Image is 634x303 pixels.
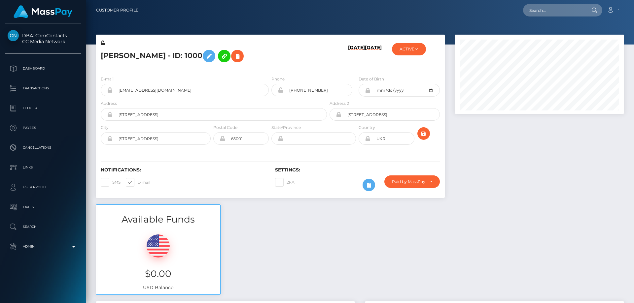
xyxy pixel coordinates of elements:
img: CC Media Network [8,30,19,41]
h5: [PERSON_NAME] - ID: 1000 [101,46,323,66]
label: E-mail [101,76,114,82]
p: Cancellations [8,143,78,153]
a: Search [5,219,81,235]
h6: Settings: [275,167,440,173]
a: Ledger [5,100,81,116]
p: Taxes [8,202,78,212]
p: Transactions [8,83,78,93]
p: Admin [8,242,78,252]
a: Payees [5,120,81,136]
a: User Profile [5,179,81,196]
input: Search... [523,4,585,16]
img: MassPay Logo [14,5,72,18]
a: Cancellations [5,139,81,156]
p: Dashboard [8,64,78,74]
a: Dashboard [5,60,81,77]
label: Postal Code [213,125,237,131]
label: Address [101,101,117,106]
h3: $0.00 [101,267,215,280]
div: USD Balance [96,226,220,294]
h3: Available Funds [96,213,220,226]
p: Payees [8,123,78,133]
h6: [DATE] [365,45,382,68]
label: Phone [271,76,285,82]
label: City [101,125,109,131]
label: 2FA [275,178,295,187]
span: DBA: CamContacts CC Media Network [5,33,81,45]
button: ACTIVE [392,43,426,55]
div: Paid by MassPay [392,179,425,184]
label: State/Province [271,125,301,131]
p: Links [8,163,78,172]
a: Admin [5,238,81,255]
button: Paid by MassPay [384,175,440,188]
label: Country [359,125,375,131]
p: Search [8,222,78,232]
a: Transactions [5,80,81,97]
a: Customer Profile [96,3,138,17]
p: User Profile [8,182,78,192]
h6: Notifications: [101,167,265,173]
label: E-mail [126,178,150,187]
p: Ledger [8,103,78,113]
a: Taxes [5,199,81,215]
h6: [DATE] [348,45,365,68]
img: USD.png [147,234,170,258]
label: SMS [101,178,121,187]
label: Date of Birth [359,76,384,82]
a: Links [5,159,81,176]
label: Address 2 [330,101,349,106]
